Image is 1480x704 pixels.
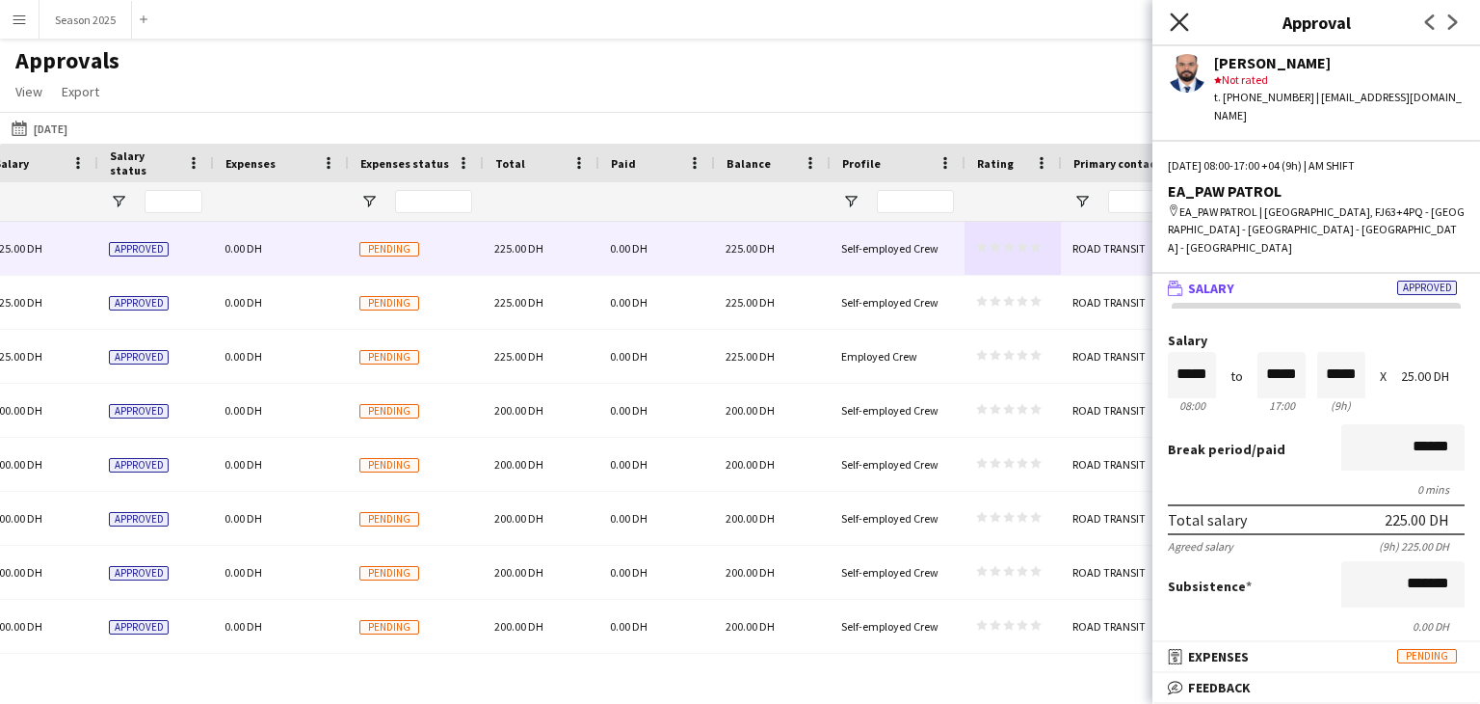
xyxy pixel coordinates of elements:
[1073,156,1161,171] span: Primary contact
[610,511,647,526] span: 0.00 DH
[109,242,169,257] span: Approved
[359,242,419,257] span: Pending
[225,565,262,580] span: 0.00 DH
[109,350,169,365] span: Approved
[842,156,881,171] span: Profile
[1385,510,1449,529] div: 225.00 DH
[1152,673,1480,702] mat-expansion-panel-header: Feedback
[1168,157,1465,175] div: [DATE] 08:00-17:00 +04 (9h) | AM SHIFT
[359,512,419,527] span: Pending
[359,404,419,419] span: Pending
[841,619,938,634] span: Self-employed Crew
[610,349,647,364] span: 0.00 DH
[225,156,276,171] span: Expenses
[977,156,1014,171] span: Rating
[40,1,132,39] button: Season 2025
[494,511,543,526] span: 200.00 DH
[841,403,938,418] span: Self-employed Crew
[494,457,543,472] span: 200.00 DH
[1317,398,1365,413] div: 9h
[225,403,262,418] span: 0.00 DH
[1061,384,1196,437] div: ROAD TRANSIT
[841,241,938,256] span: Self-employed Crew
[62,83,99,100] span: Export
[359,350,419,365] span: Pending
[109,296,169,311] span: Approved
[1152,642,1480,671] mat-expansion-panel-header: ExpensesPending
[494,565,543,580] span: 200.00 DH
[1061,330,1196,383] div: ROAD TRANSIT
[1168,441,1285,458] label: /paid
[1188,648,1249,665] span: Expenses
[494,295,543,310] span: 225.00 DH
[1397,281,1457,295] span: Approved
[841,511,938,526] span: Self-employed Crew
[1061,222,1196,275] div: ROAD TRANSIT
[495,156,525,171] span: Total
[841,457,938,472] span: Self-employed Crew
[395,190,472,213] input: Expenses status Filter Input
[1168,482,1465,497] div: 0 mins
[726,403,775,418] span: 200.00 DH
[726,241,775,256] span: 225.00 DH
[1061,600,1196,653] div: ROAD TRANSIT
[54,79,107,104] a: Export
[877,190,954,213] input: Profile Filter Input
[225,457,262,472] span: 0.00 DH
[110,193,127,210] button: Open Filter Menu
[1061,546,1196,599] div: ROAD TRANSIT
[1397,649,1457,663] span: Pending
[109,404,169,419] span: Approved
[610,565,647,580] span: 0.00 DH
[610,403,647,418] span: 0.00 DH
[1168,334,1465,348] label: Salary
[841,565,938,580] span: Self-employed Crew
[225,241,262,256] span: 0.00 DH
[494,241,543,256] span: 225.00 DH
[726,511,775,526] span: 200.00 DH
[8,79,50,104] a: View
[110,149,179,177] span: Salary status
[359,566,419,581] span: Pending
[1168,398,1216,413] div: 08:00
[1188,679,1251,696] span: Feedback
[1168,539,1233,554] div: Agreed salary
[225,511,262,526] span: 0.00 DH
[726,349,775,364] span: 225.00 DH
[726,565,775,580] span: 200.00 DH
[1061,492,1196,545] div: ROAD TRANSIT
[1152,10,1480,35] h3: Approval
[1188,280,1234,297] span: Salary
[727,156,771,171] span: Balance
[1152,274,1480,303] mat-expansion-panel-header: SalaryApproved
[842,193,859,210] button: Open Filter Menu
[611,156,636,171] span: Paid
[359,458,419,473] span: Pending
[841,349,917,364] span: Employed Crew
[1168,203,1465,257] div: EA_PAW PATROL | [GEOGRAPHIC_DATA], FJ63+4PQ - [GEOGRAPHIC_DATA] - [GEOGRAPHIC_DATA] - [GEOGRAPHIC...
[610,241,647,256] span: 0.00 DH
[726,457,775,472] span: 200.00 DH
[1257,398,1306,413] div: 17:00
[1230,369,1243,384] div: to
[1401,369,1465,384] div: 25.00 DH
[1168,578,1252,595] label: Subsistence
[1108,190,1185,213] input: Primary contact Filter Input
[1168,441,1252,458] span: Break period
[1061,276,1196,329] div: ROAD TRANSIT
[145,190,202,213] input: Salary status Filter Input
[726,619,775,634] span: 200.00 DH
[225,349,262,364] span: 0.00 DH
[610,457,647,472] span: 0.00 DH
[726,295,775,310] span: 225.00 DH
[1214,89,1465,123] div: t. [PHONE_NUMBER] | [EMAIL_ADDRESS][DOMAIN_NAME]
[109,512,169,527] span: Approved
[225,295,262,310] span: 0.00 DH
[1379,539,1465,554] div: (9h) 225.00 DH
[494,403,543,418] span: 200.00 DH
[610,619,647,634] span: 0.00 DH
[1168,510,1247,529] div: Total salary
[494,349,543,364] span: 225.00 DH
[610,295,647,310] span: 0.00 DH
[1380,369,1387,384] div: X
